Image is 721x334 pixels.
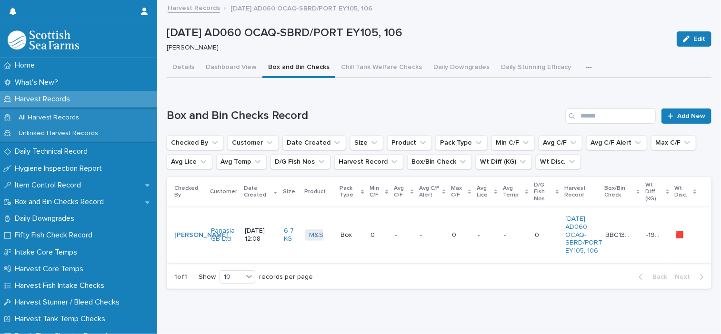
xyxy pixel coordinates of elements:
[11,114,87,122] p: All Harvest Records
[452,229,458,239] p: 0
[387,135,432,150] button: Product
[167,26,669,40] p: [DATE] AD060 OCAQ-SBRD/PORT EY105, 106
[199,273,216,281] p: Show
[436,135,488,150] button: Pack Type
[167,58,200,78] button: Details
[534,180,553,204] p: D/G Fish Nos
[371,229,377,239] p: 0
[631,273,671,281] button: Back
[11,181,89,190] p: Item Control Record
[340,183,359,201] p: Pack Type
[394,183,408,201] p: Avg C/F
[167,44,665,52] p: [PERSON_NAME]
[671,273,711,281] button: Next
[8,30,79,49] img: mMrefqRFQpe26GRNOUkG
[675,183,691,201] p: Wt Disc.
[428,58,495,78] button: Daily Downgrades
[11,78,66,87] p: What's New?
[11,231,100,240] p: Fifty Fish Check Record
[11,129,106,138] p: Unlinked Harvest Records
[504,229,508,239] p: -
[536,154,581,169] button: Wt Disc.
[245,227,273,243] p: [DATE] 12:08
[645,180,663,204] p: Wt Diff (KG)
[478,229,481,239] p: -
[677,113,705,119] span: Add New
[407,154,472,169] button: Box/Bin Check
[11,248,85,257] p: Intake Core Temps
[304,187,326,197] p: Product
[11,314,113,324] p: Harvest Tank Temp Checks
[283,187,295,197] p: Size
[503,183,523,201] p: Avg Temp
[11,164,110,173] p: Hygiene Inspection Report
[228,135,279,150] button: Customer
[11,298,127,307] p: Harvest Stunner / Bleed Checks
[693,36,705,42] span: Edit
[539,135,582,150] button: Avg C/F
[168,2,220,13] a: Harvest Records
[370,183,383,201] p: Min C/F
[646,229,662,239] p: -19.87
[230,2,372,13] p: [DATE] AD060 OCAQ-SBRD/PORT EY105, 106
[420,229,424,239] p: -
[284,227,298,243] a: 6-7 KG
[651,135,696,150] button: Max C/F
[334,154,403,169] button: Harvest Record
[606,229,636,239] p: BBC13081
[451,183,466,201] p: Max C/F
[259,273,313,281] p: records per page
[535,229,541,239] p: 0
[491,135,535,150] button: Min C/F
[395,229,399,239] p: -
[174,183,204,201] p: Checked By
[282,135,346,150] button: Date Created
[220,272,243,282] div: 10
[167,265,195,289] p: 1 of 1
[309,231,345,239] a: M&S Select
[341,231,363,239] p: Box
[11,214,82,223] p: Daily Downgrades
[11,265,91,274] p: Harvest Core Temps
[661,108,711,124] a: Add New
[174,231,228,239] a: [PERSON_NAME]
[565,183,599,201] p: Harvest Record
[210,187,237,197] p: Customer
[216,154,267,169] button: Avg Temp
[476,154,532,169] button: Wt Diff (KG)
[11,61,42,70] p: Home
[167,154,212,169] button: Avg Lice
[676,229,686,239] p: 🟥
[566,215,603,255] a: [DATE] AD060 OCAQ-SBRD/PORT EY105, 106
[11,197,111,206] p: Box and Bin Checks Record
[605,183,634,201] p: Box/Bin Check
[167,207,711,263] tr: [PERSON_NAME] Panasia GB Ltd [DATE] 12:086-7 KG M&S Select Box00 -- -- 00 -- -- 00 [DATE] AD060 O...
[335,58,428,78] button: Chill Tank Welfare Checks
[11,281,112,290] p: Harvest Fish Intake Checks
[495,58,577,78] button: Daily Stunning Efficacy
[270,154,330,169] button: D/G Fish Nos
[677,31,711,47] button: Edit
[211,227,237,243] a: Panasia GB Ltd
[419,183,440,201] p: Avg C/F Alert
[167,135,224,150] button: Checked By
[244,183,271,201] p: Date Created
[586,135,647,150] button: Avg C/F Alert
[647,274,667,280] span: Back
[565,108,656,124] input: Search
[11,95,78,104] p: Harvest Records
[350,135,383,150] button: Size
[200,58,262,78] button: Dashboard View
[675,274,696,280] span: Next
[167,109,561,123] h1: Box and Bin Checks Record
[262,58,335,78] button: Box and Bin Checks
[477,183,492,201] p: Avg Lice
[11,147,95,156] p: Daily Technical Record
